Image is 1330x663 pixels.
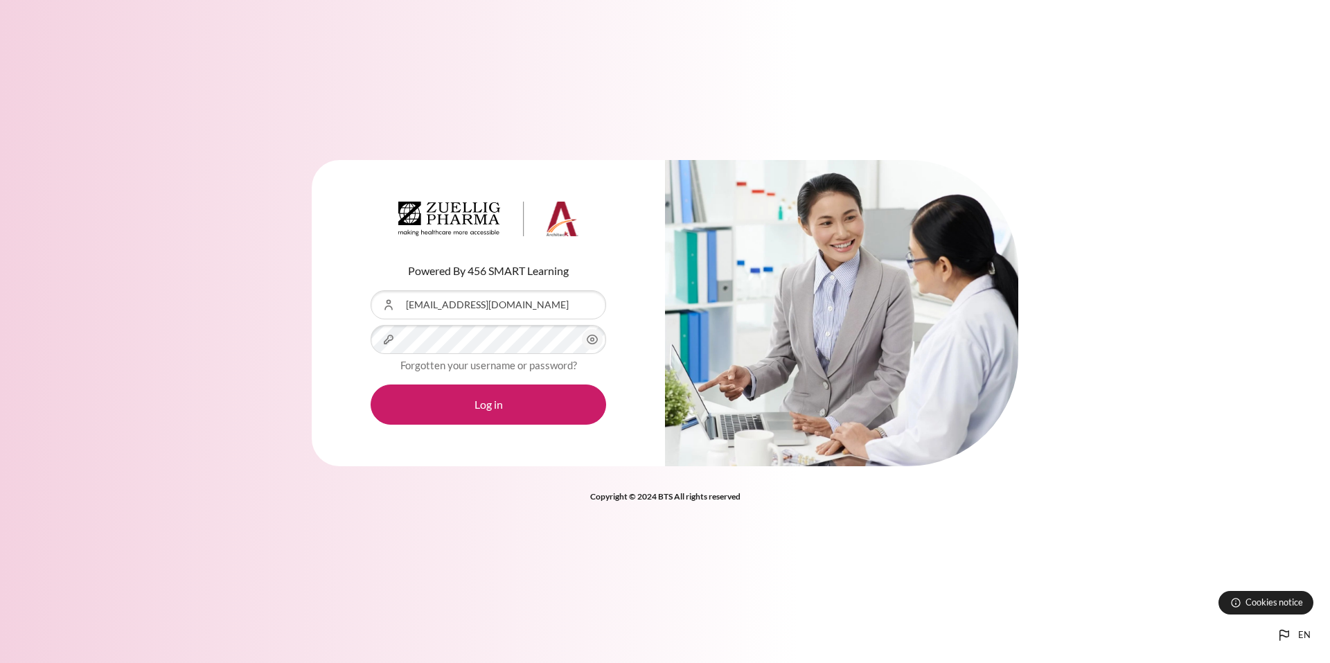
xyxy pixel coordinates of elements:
[371,384,606,425] button: Log in
[590,491,741,502] strong: Copyright © 2024 BTS All rights reserved
[400,359,577,371] a: Forgotten your username or password?
[1298,628,1311,642] span: en
[1218,591,1313,615] button: Cookies notice
[398,202,578,242] a: Architeck
[1270,621,1316,649] button: Languages
[371,263,606,279] p: Powered By 456 SMART Learning
[398,202,578,236] img: Architeck
[1245,596,1303,609] span: Cookies notice
[371,290,606,319] input: Username or Email Address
